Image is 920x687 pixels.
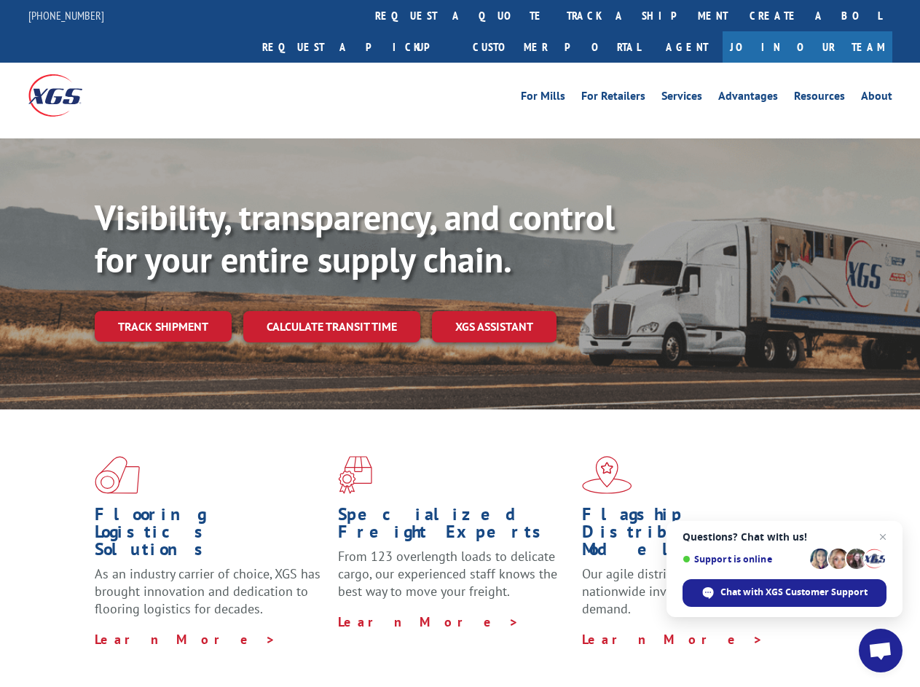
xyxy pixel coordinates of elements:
a: Advantages [718,90,778,106]
h1: Specialized Freight Experts [338,506,570,548]
span: Chat with XGS Customer Support [683,579,886,607]
img: xgs-icon-focused-on-flooring-red [338,456,372,494]
a: Calculate transit time [243,311,420,342]
a: For Mills [521,90,565,106]
a: Join Our Team [723,31,892,63]
a: Open chat [859,629,903,672]
a: Learn More > [95,631,276,648]
a: Learn More > [582,631,763,648]
a: About [861,90,892,106]
a: Services [661,90,702,106]
a: XGS ASSISTANT [432,311,557,342]
a: Learn More > [338,613,519,630]
a: Customer Portal [462,31,651,63]
h1: Flagship Distribution Model [582,506,814,565]
a: Resources [794,90,845,106]
span: As an industry carrier of choice, XGS has brought innovation and dedication to flooring logistics... [95,565,321,617]
a: For Retailers [581,90,645,106]
span: Chat with XGS Customer Support [720,586,868,599]
a: Agent [651,31,723,63]
a: Track shipment [95,311,232,342]
a: Request a pickup [251,31,462,63]
span: Our agile distribution network gives you nationwide inventory management on demand. [582,565,810,617]
img: xgs-icon-total-supply-chain-intelligence-red [95,456,140,494]
h1: Flooring Logistics Solutions [95,506,327,565]
span: Support is online [683,554,805,565]
img: xgs-icon-flagship-distribution-model-red [582,456,632,494]
p: From 123 overlength loads to delicate cargo, our experienced staff knows the best way to move you... [338,548,570,613]
b: Visibility, transparency, and control for your entire supply chain. [95,195,615,282]
a: [PHONE_NUMBER] [28,8,104,23]
span: Questions? Chat with us! [683,531,886,543]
